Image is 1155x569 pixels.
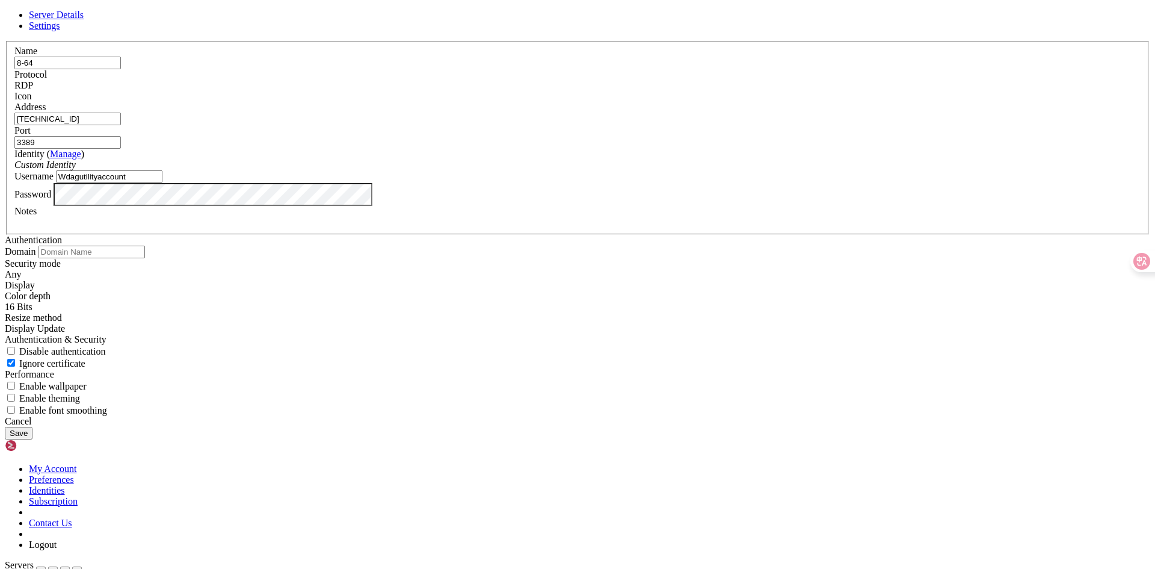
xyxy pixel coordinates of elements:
[14,80,33,90] span: RDP
[50,149,81,159] a: Manage
[5,381,87,391] label: If set to true, enables rendering of the desktop wallpaper. By default, wallpaper will be disable...
[14,113,121,125] input: Host Name or IP
[14,171,54,181] label: Username
[19,393,80,403] span: Enable theming
[7,406,15,414] input: Enable font smoothing
[7,347,15,355] input: Disable authentication
[29,539,57,550] a: Logout
[19,405,107,415] span: Enable font smoothing
[5,302,32,312] span: 16 Bits
[14,125,31,135] label: Port
[5,246,36,257] label: Domain
[5,416,1150,427] div: Cancel
[14,80,1141,91] div: RDP
[5,440,74,452] img: Shellngn
[5,358,85,368] label: If set to true, the certificate returned by the server will be ignored, even if that certificate ...
[5,269,1150,280] div: Any
[7,394,15,402] input: Enable theming
[14,160,1141,170] div: Custom Identity
[5,258,61,269] label: Security mode
[5,405,107,415] label: If set to true, text will be rendered with smooth edges. Text over RDP is rendered with rough edg...
[5,323,1150,334] div: Display Update
[29,474,74,485] a: Preferences
[14,69,47,79] label: Protocol
[5,369,54,379] label: Performance
[5,235,62,245] label: Authentication
[5,427,32,440] button: Save
[14,206,37,216] label: Notes
[29,485,65,496] a: Identities
[7,382,15,390] input: Enable wallpaper
[5,280,35,290] label: Display
[19,346,106,356] span: Disable authentication
[5,269,22,279] span: Any
[29,10,84,20] a: Server Details
[19,381,87,391] span: Enable wallpaper
[14,57,121,69] input: Server Name
[29,464,77,474] a: My Account
[5,312,62,323] label: Display Update channel added with RDP 8.1 to signal the server when the client display size has c...
[47,149,84,159] span: ( )
[29,496,78,506] a: Subscription
[29,20,60,31] a: Settings
[5,393,80,403] label: If set to true, enables use of theming of windows and controls.
[5,323,65,334] span: Display Update
[14,160,76,170] i: Custom Identity
[19,358,85,368] span: Ignore certificate
[14,188,51,199] label: Password
[5,291,51,301] label: The color depth to request, in bits-per-pixel.
[14,46,37,56] label: Name
[5,334,106,344] label: Authentication & Security
[14,91,31,101] label: Icon
[38,246,145,258] input: Domain Name
[14,149,84,159] label: Identity
[5,346,106,356] label: If set to true, authentication will be disabled. Note that this refers to authentication that tak...
[56,170,162,183] input: Login Username
[7,359,15,367] input: Ignore certificate
[29,518,72,528] a: Contact Us
[5,302,1150,312] div: 16 Bits
[14,102,46,112] label: Address
[14,136,121,149] input: Port Number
